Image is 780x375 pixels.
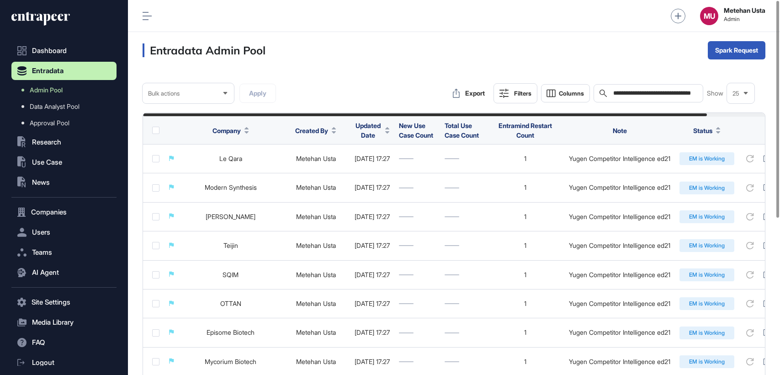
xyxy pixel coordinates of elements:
button: Updated Date [355,121,390,140]
span: Use Case [32,159,62,166]
button: Created By [295,126,336,135]
span: Data Analyst Pool [30,103,80,110]
span: Company [212,126,241,135]
a: Metehan Usta [296,213,336,220]
div: 1 [490,358,560,365]
span: Logout [32,359,54,366]
a: Data Analyst Pool [16,98,117,115]
button: News [11,173,117,192]
span: News [32,179,50,186]
button: FAQ [11,333,117,352]
div: [DATE] 17:27 [355,271,390,279]
div: Yugen Competitor Intelligence ed21 [569,358,670,365]
span: 25 [732,90,739,97]
span: Bulk actions [148,90,180,97]
span: New Use Case Count [399,122,433,139]
span: Entramind Restart Count [499,122,552,139]
a: Episome Biotech [207,328,255,336]
div: [DATE] 17:27 [355,242,390,249]
span: Media Library [32,319,74,326]
button: Site Settings [11,293,117,311]
span: Research [32,139,61,146]
button: Spark Request [708,41,765,59]
span: Users [32,229,50,236]
div: [DATE] 17:27 [355,358,390,365]
div: EM is Working [679,327,734,339]
div: Yugen Competitor Intelligence ed21 [569,329,670,336]
a: OTTAN [220,300,241,307]
button: Research [11,133,117,151]
strong: Metehan Usta [724,7,765,14]
span: Created By [295,126,328,135]
a: Metehan Usta [296,358,336,365]
div: Yugen Competitor Intelligence ed21 [569,242,670,249]
div: 1 [490,184,560,191]
span: Dashboard [32,47,67,54]
span: Site Settings [32,299,70,306]
span: Admin Pool [30,86,63,94]
span: FAQ [32,339,45,346]
span: Status [693,126,712,135]
a: [PERSON_NAME] [206,213,255,220]
div: EM is Working [679,152,734,165]
div: [DATE] 17:27 [355,155,390,162]
a: Admin Pool [16,82,117,98]
a: Logout [11,354,117,372]
span: Note [613,127,627,134]
a: SQIM [223,271,239,279]
button: Status [693,126,721,135]
div: Filters [514,90,531,97]
button: Columns [541,84,590,102]
button: MU [700,7,718,25]
span: Columns [559,90,584,97]
a: Metehan Usta [296,241,336,249]
button: Filters [493,83,537,103]
a: Metehan Usta [296,183,336,191]
a: Metehan Usta [296,328,336,336]
button: Company [212,126,249,135]
div: 1 [490,329,560,336]
span: Show [707,90,723,97]
a: Dashboard [11,42,117,60]
div: EM is Working [679,297,734,310]
div: EM is Working [679,268,734,281]
div: Yugen Competitor Intelligence ed21 [569,271,670,279]
button: Teams [11,243,117,262]
button: Users [11,223,117,241]
button: Export [448,84,490,102]
a: Mycorium Biotech [205,358,256,365]
div: EM is Working [679,239,734,252]
div: 1 [490,213,560,220]
span: Admin [724,16,765,22]
div: Yugen Competitor Intelligence ed21 [569,213,670,220]
div: Yugen Competitor Intelligence ed21 [569,155,670,162]
div: EM is Working [679,355,734,368]
span: Approval Pool [30,119,69,127]
div: [DATE] 17:27 [355,184,390,191]
a: Le Qara [219,155,242,162]
a: Teijin [223,241,238,249]
span: AI Agent [32,269,59,276]
div: 1 [490,155,560,162]
span: Total Use Case Count [445,122,479,139]
div: 1 [490,242,560,249]
button: Media Library [11,313,117,332]
button: Use Case [11,153,117,171]
div: 1 [490,300,560,307]
h3: Entradata Admin Pool [143,43,265,57]
div: 1 [490,271,560,279]
span: Entradata [32,67,64,75]
div: [DATE] 17:27 [355,300,390,307]
div: EM is Working [679,182,734,194]
div: [DATE] 17:27 [355,213,390,220]
div: Yugen Competitor Intelligence ed21 [569,300,670,307]
div: [DATE] 17:27 [355,329,390,336]
span: Companies [31,209,67,216]
div: EM is Working [679,210,734,223]
span: Teams [32,249,52,256]
button: Entradata [11,62,117,80]
a: Modern Synthesis [205,183,257,191]
div: Yugen Competitor Intelligence ed21 [569,184,670,191]
button: AI Agent [11,263,117,282]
